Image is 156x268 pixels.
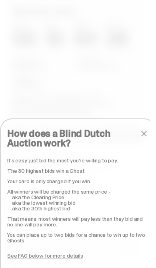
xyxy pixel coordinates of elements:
h2: How does a Blind Dutch Auction work? [7,129,139,148]
span: aka the Clearing Price [12,194,64,201]
button: close [139,129,149,138]
span: aka the 30th highest bid [12,205,70,212]
p: That means: most winners will pay less than they bid and no one will pay more. [7,216,149,227]
span: aka the lowest winning bid [12,199,75,206]
p: Your card is only charged if you win. [7,178,149,184]
p: All winners will be charged the same price - [7,189,149,194]
p: It’s easy: just bid the most you’re willing to pay. [7,158,149,163]
a: See FAQ below for more details [7,252,83,259]
p: The 30 highest bids win a Ghost. [7,168,149,174]
p: You can place up to two bids for a chance to win up to two Ghosts. [7,232,149,243]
